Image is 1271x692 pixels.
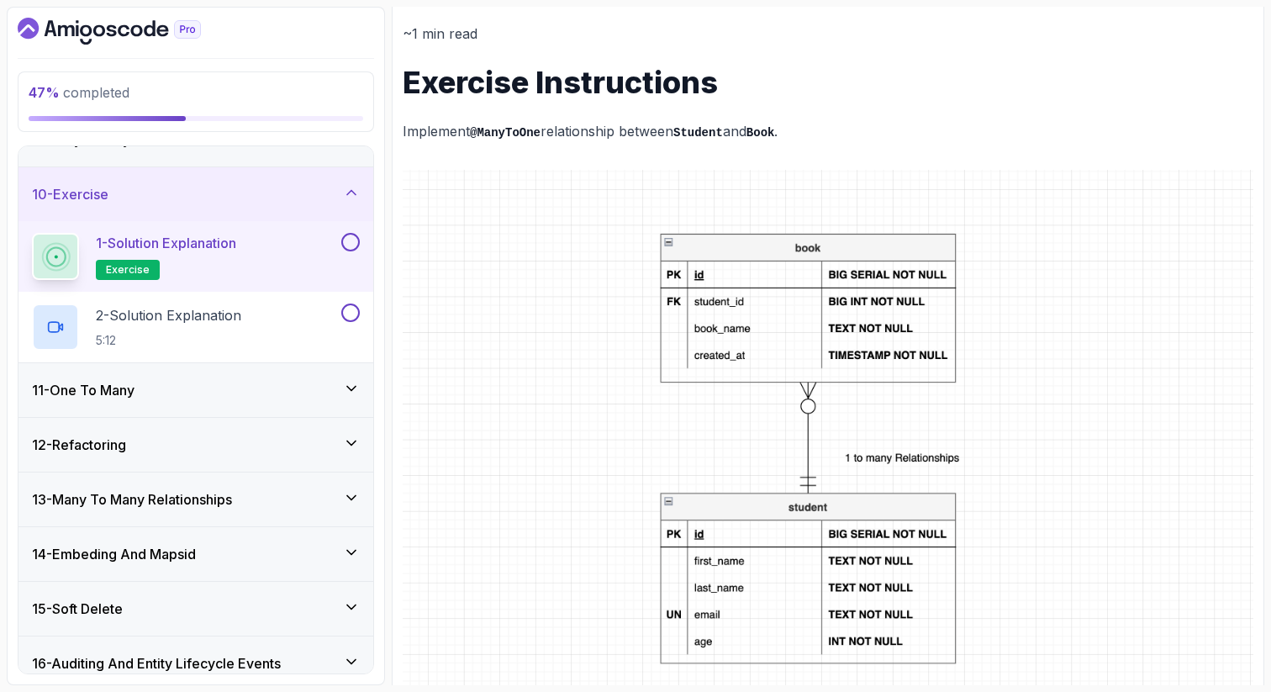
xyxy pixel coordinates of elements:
button: 1-Solution Explanationexercise [32,233,360,280]
button: 15-Soft Delete [18,582,373,636]
h3: 12 - Refactoring [32,435,126,455]
h3: 16 - Auditing And Entity Lifecycle Events [32,653,281,674]
button: 14-Embeding And Mapsid [18,527,373,581]
button: 10-Exercise [18,167,373,221]
h3: 13 - Many To Many Relationships [32,489,232,510]
p: 5:12 [96,332,241,349]
button: 13-Many To Many Relationships [18,473,373,526]
code: Student [673,126,723,140]
a: Dashboard [18,18,240,45]
h3: 15 - Soft Delete [32,599,123,619]
span: 47 % [29,84,60,101]
code: Book [746,126,775,140]
span: completed [29,84,129,101]
h3: 10 - Exercise [32,184,108,204]
span: exercise [106,263,150,277]
h3: 14 - Embeding And Mapsid [32,544,196,564]
p: Implement relationship between and . [403,119,1253,144]
h3: 11 - One To Many [32,380,134,400]
button: 11-One To Many [18,363,373,417]
button: 2-Solution Explanation5:12 [32,304,360,351]
p: ~1 min read [403,22,1253,45]
code: @ManyToOne [470,126,541,140]
p: 2 - Solution Explanation [96,305,241,325]
button: 16-Auditing And Entity Lifecycle Events [18,637,373,690]
p: 1 - Solution Explanation [96,233,236,253]
button: 12-Refactoring [18,418,373,472]
h1: Exercise Instructions [403,66,1253,99]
